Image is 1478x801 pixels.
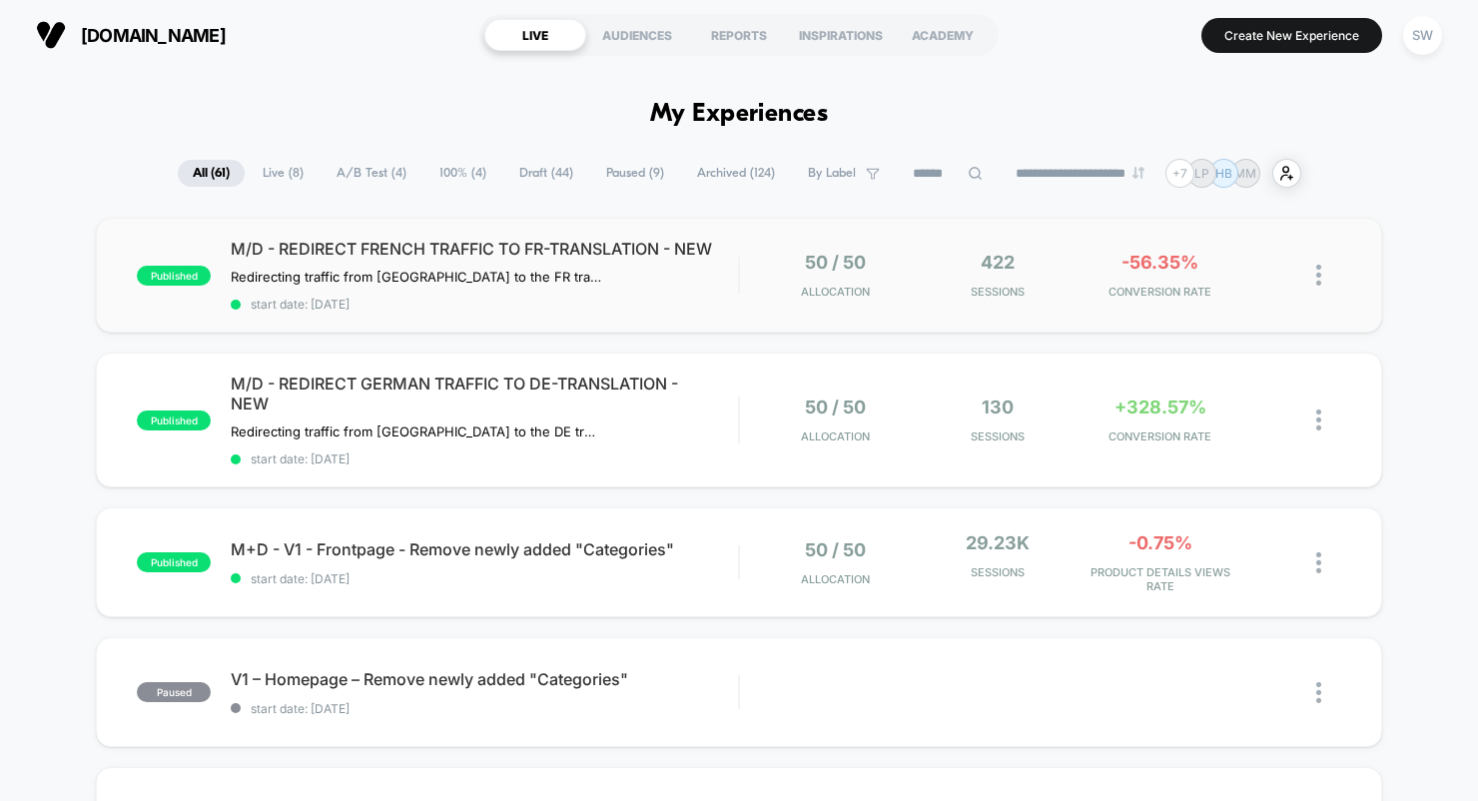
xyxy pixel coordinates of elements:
[424,160,501,187] span: 100% ( 4 )
[805,252,866,273] span: 50 / 50
[688,19,790,51] div: REPORTS
[982,397,1014,417] span: 130
[231,239,738,259] span: M/D - REDIRECT FRENCH TRAFFIC TO FR-TRANSLATION - NEW
[36,20,66,50] img: Visually logo
[966,532,1030,553] span: 29.23k
[591,160,679,187] span: Paused ( 9 )
[137,266,211,286] span: published
[231,451,738,466] span: start date: [DATE]
[231,423,601,439] span: Redirecting traffic from [GEOGRAPHIC_DATA] to the DE translation of the website.
[1316,409,1321,430] img: close
[586,19,688,51] div: AUDIENCES
[790,19,892,51] div: INSPIRATIONS
[1084,565,1235,593] span: PRODUCT DETAILS VIEWS RATE
[231,669,738,689] span: V1 – Homepage – Remove newly added "Categories"
[922,429,1074,443] span: Sessions
[504,160,588,187] span: Draft ( 44 )
[1201,18,1382,53] button: Create New Experience
[1316,552,1321,573] img: close
[137,410,211,430] span: published
[231,374,738,413] span: M/D - REDIRECT GERMAN TRAFFIC TO DE-TRANSLATION - NEW
[801,572,870,586] span: Allocation
[1128,532,1192,553] span: -0.75%
[922,565,1074,579] span: Sessions
[231,297,738,312] span: start date: [DATE]
[1084,285,1235,299] span: CONVERSION RATE
[892,19,994,51] div: ACADEMY
[231,571,738,586] span: start date: [DATE]
[231,539,738,559] span: M+D - V1 - Frontpage - Remove newly added "Categories"
[231,269,601,285] span: Redirecting traffic from [GEOGRAPHIC_DATA] to the FR translation of the website.
[801,285,870,299] span: Allocation
[981,252,1015,273] span: 422
[137,682,211,702] span: paused
[137,552,211,572] span: published
[805,397,866,417] span: 50 / 50
[1084,429,1235,443] span: CONVERSION RATE
[30,19,232,51] button: [DOMAIN_NAME]
[1132,167,1144,179] img: end
[801,429,870,443] span: Allocation
[1165,159,1194,188] div: + 7
[1397,15,1448,56] button: SW
[322,160,421,187] span: A/B Test ( 4 )
[1234,166,1256,181] p: MM
[1403,16,1442,55] div: SW
[1194,166,1209,181] p: LP
[178,160,245,187] span: All ( 61 )
[682,160,790,187] span: Archived ( 124 )
[805,539,866,560] span: 50 / 50
[1316,682,1321,703] img: close
[231,701,738,716] span: start date: [DATE]
[81,25,226,46] span: [DOMAIN_NAME]
[1121,252,1198,273] span: -56.35%
[1215,166,1232,181] p: HB
[922,285,1074,299] span: Sessions
[248,160,319,187] span: Live ( 8 )
[650,100,829,129] h1: My Experiences
[808,166,856,181] span: By Label
[1114,397,1206,417] span: +328.57%
[1316,265,1321,286] img: close
[484,19,586,51] div: LIVE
